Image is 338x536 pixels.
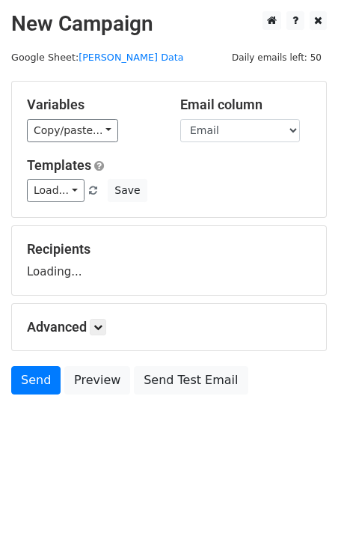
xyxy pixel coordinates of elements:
[27,119,118,142] a: Copy/paste...
[11,11,327,37] h2: New Campaign
[27,241,311,280] div: Loading...
[79,52,183,63] a: [PERSON_NAME] Data
[11,52,184,63] small: Google Sheet:
[108,179,147,202] button: Save
[64,366,130,395] a: Preview
[180,97,311,113] h5: Email column
[27,241,311,258] h5: Recipients
[27,179,84,202] a: Load...
[227,49,327,66] span: Daily emails left: 50
[11,366,61,395] a: Send
[27,97,158,113] h5: Variables
[134,366,248,395] a: Send Test Email
[27,157,91,173] a: Templates
[227,52,327,63] a: Daily emails left: 50
[27,319,311,335] h5: Advanced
